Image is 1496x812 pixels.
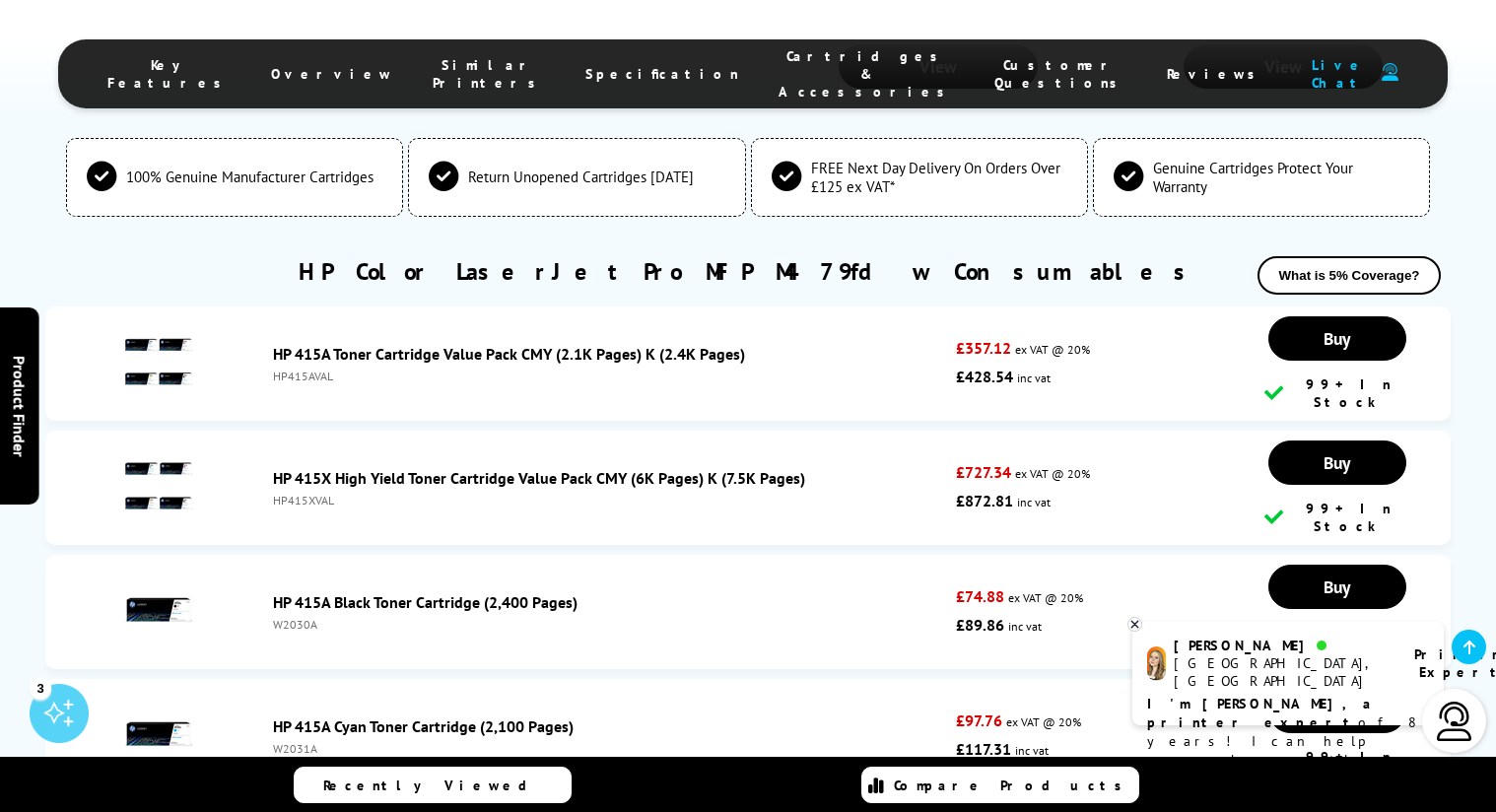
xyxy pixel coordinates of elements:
div: 99+ In Stock [1264,375,1410,411]
a: HP 415A Toner Cartridge Value Pack CMY (2.1K Pages) K (2.4K Pages) [273,344,745,364]
img: HP 415X High Yield Toner Cartridge Value Pack CMY (6K Pages) K (7.5K Pages) [124,451,193,520]
span: Reviews [1167,65,1265,83]
a: Recently Viewed [294,767,572,803]
strong: £97.76 [956,710,1002,730]
a: Compare Products [861,767,1139,803]
span: Specification [585,65,739,83]
div: 3 [30,677,51,699]
span: Genuine Cartridges Protect Your Warranty [1153,159,1409,196]
span: Recently Viewed [323,777,547,794]
span: Product Finder [10,356,30,457]
span: inc vat [1008,619,1042,634]
a: HP Color LaserJet Pro MFP M479fdw Consumables [299,256,1197,287]
span: 100% Genuine Manufacturer Cartridges [126,168,374,186]
span: Cartridges & Accessories [779,47,955,101]
button: What is 5% Coverage? [1258,256,1442,295]
img: amy-livechat.png [1147,646,1166,681]
div: 99+ In Stock [1264,500,1410,535]
div: [PERSON_NAME] [1174,637,1390,654]
span: ex VAT @ 20% [1015,466,1090,481]
span: ex VAT @ 20% [1015,342,1090,357]
div: [GEOGRAPHIC_DATA], [GEOGRAPHIC_DATA] [1174,654,1390,690]
span: Customer Questions [994,56,1127,92]
span: inc vat [1017,371,1051,385]
p: of 8 years! I can help you choose the right product [1147,695,1429,788]
strong: £428.54 [956,367,1013,386]
img: HP 415A Black Toner Cartridge (2,400 Pages) [124,575,193,644]
b: I'm [PERSON_NAME], a printer expert [1147,695,1377,731]
a: HP 415X High Yield Toner Cartridge Value Pack CMY (6K Pages) K (7.5K Pages) [273,468,805,488]
img: user-headset-light.svg [1435,702,1474,741]
span: FREE Next Day Delivery On Orders Over £125 ex VAT* [811,159,1067,196]
span: Buy [1324,327,1350,350]
strong: £872.81 [956,491,1013,510]
span: Compare Products [894,777,1132,794]
div: HP415XVAL [273,493,946,507]
span: Similar Printers [433,56,546,92]
span: Buy [1324,575,1350,598]
div: W2030A [273,617,946,632]
div: HP415AVAL [273,369,946,383]
span: Buy [1324,451,1350,474]
a: HP 415A Cyan Toner Cartridge (2,100 Pages) [273,716,574,736]
span: Live Chat [1305,56,1372,92]
span: Overview [271,65,393,83]
span: inc vat [1015,743,1049,758]
div: W2031A [273,741,946,756]
img: HP 415A Cyan Toner Cartridge (2,100 Pages) [124,700,193,769]
span: Return Unopened Cartridges [DATE] [468,168,694,186]
strong: £117.31 [956,739,1011,759]
img: user-headset-duotone.svg [1382,63,1398,82]
img: HP 415A Toner Cartridge Value Pack CMY (2.1K Pages) K (2.4K Pages) [124,327,193,396]
strong: £89.86 [956,615,1004,635]
a: HP 415A Black Toner Cartridge (2,400 Pages) [273,592,578,612]
strong: £357.12 [956,338,1011,358]
span: Key Features [107,56,232,92]
strong: £727.34 [956,462,1011,482]
strong: £74.88 [956,586,1004,606]
span: ex VAT @ 20% [1008,590,1083,605]
span: inc vat [1017,495,1051,509]
span: ex VAT @ 20% [1006,714,1081,729]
